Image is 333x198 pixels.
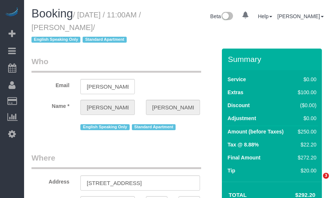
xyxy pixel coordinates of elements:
img: New interface [221,12,233,22]
div: $20.00 [295,167,316,174]
input: First Name [80,100,134,115]
h3: Summary [228,55,318,63]
label: Email [26,79,75,89]
a: Beta [210,13,233,19]
div: $0.00 [295,76,316,83]
span: English Speaking Only [31,37,80,43]
input: Last Name [146,100,200,115]
img: Automaid Logo [4,7,19,18]
label: Tip [227,167,235,174]
input: Email [80,79,134,94]
span: Standard Apartment [132,124,176,130]
small: / [DATE] / 11:00AM / [PERSON_NAME] [31,11,141,44]
span: Booking [31,7,73,20]
strong: Total [229,192,247,198]
iframe: Intercom live chat [308,173,326,191]
label: Adjustment [227,115,256,122]
label: Final Amount [227,154,260,161]
span: 3 [323,173,329,179]
label: Discount [227,102,250,109]
label: Extras [227,89,243,96]
label: Service [227,76,246,83]
span: English Speaking Only [80,124,129,130]
label: Amount (before Taxes) [227,128,283,135]
label: Tax @ 8.88% [227,141,259,148]
span: Standard Apartment [83,37,127,43]
div: $100.00 [295,89,316,96]
div: $0.00 [295,115,316,122]
div: $22.20 [295,141,316,148]
legend: Who [31,56,201,73]
label: Address [26,175,75,185]
div: $272.20 [295,154,316,161]
a: [PERSON_NAME] [277,13,324,19]
legend: Where [31,152,201,169]
div: ($0.00) [295,102,316,109]
label: Name * [26,100,75,110]
div: $250.00 [295,128,316,135]
a: Help [258,13,272,19]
